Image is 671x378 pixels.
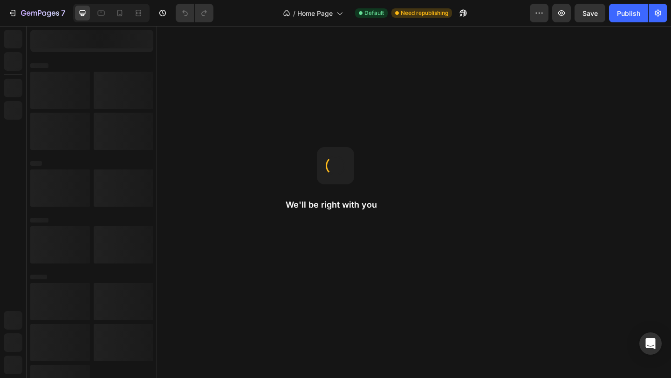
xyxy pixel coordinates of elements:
[297,8,333,18] span: Home Page
[293,8,295,18] span: /
[4,4,69,22] button: 7
[609,4,648,22] button: Publish
[176,4,213,22] div: Undo/Redo
[401,9,448,17] span: Need republishing
[286,199,385,210] h2: We'll be right with you
[582,9,598,17] span: Save
[364,9,384,17] span: Default
[617,8,640,18] div: Publish
[61,7,65,19] p: 7
[639,332,662,355] div: Open Intercom Messenger
[575,4,605,22] button: Save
